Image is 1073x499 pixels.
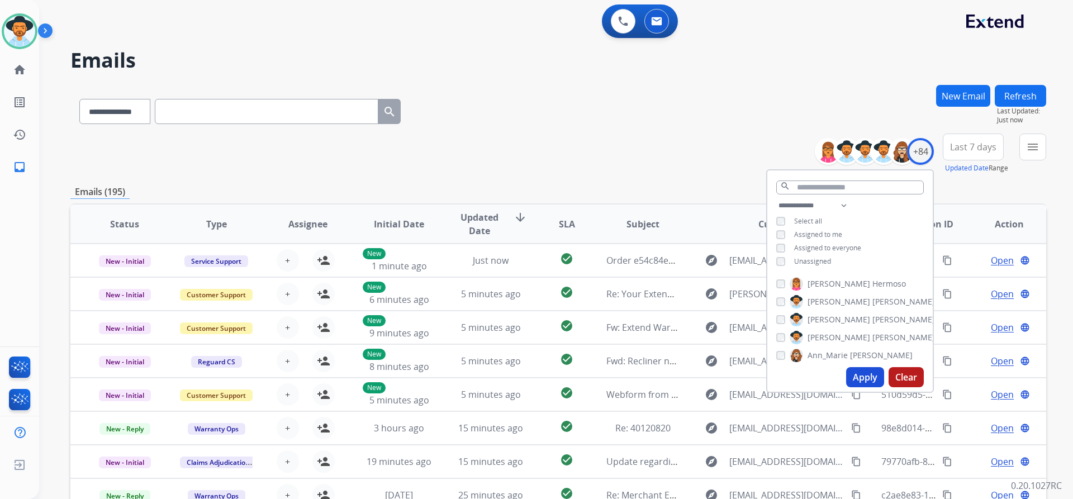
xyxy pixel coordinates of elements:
[729,254,844,267] span: [EMAIL_ADDRESS][DOMAIN_NAME]
[285,421,290,435] span: +
[363,349,386,360] p: New
[277,450,299,473] button: +
[942,255,952,265] mat-icon: content_copy
[458,422,523,434] span: 15 minutes ago
[180,457,257,468] span: Claims Adjudication
[288,217,327,231] span: Assignee
[1020,389,1030,400] mat-icon: language
[794,230,842,239] span: Assigned to me
[851,423,861,433] mat-icon: content_copy
[461,388,521,401] span: 5 minutes ago
[991,388,1014,401] span: Open
[758,217,802,231] span: Customer
[99,322,151,334] span: New - Initial
[560,252,573,265] mat-icon: check_circle
[363,248,386,259] p: New
[955,205,1046,244] th: Action
[872,314,935,325] span: [PERSON_NAME]
[997,116,1046,125] span: Just now
[606,355,714,367] span: Fwd: Recliner not working
[872,332,935,343] span: [PERSON_NAME]
[808,296,870,307] span: [PERSON_NAME]
[808,314,870,325] span: [PERSON_NAME]
[615,422,671,434] span: Re: 40120820
[560,319,573,332] mat-icon: check_circle
[936,85,990,107] button: New Email
[1026,140,1039,154] mat-icon: menu
[13,96,26,109] mat-icon: list_alt
[729,388,844,401] span: [EMAIL_ADDRESS][DOMAIN_NAME]
[374,217,424,231] span: Initial Date
[1020,322,1030,332] mat-icon: language
[881,388,1058,401] span: 510d59d5-bb98-4099-9b15-ed296dd00ebe
[991,254,1014,267] span: Open
[285,321,290,334] span: +
[560,386,573,400] mat-icon: check_circle
[285,254,290,267] span: +
[729,287,844,301] span: [PERSON_NAME][EMAIL_ADDRESS][DOMAIN_NAME]
[942,389,952,400] mat-icon: content_copy
[285,455,290,468] span: +
[606,388,860,401] span: Webform from [EMAIL_ADDRESS][DOMAIN_NAME] on [DATE]
[942,457,952,467] mat-icon: content_copy
[363,282,386,293] p: New
[206,217,227,231] span: Type
[317,354,330,368] mat-icon: person_add
[942,289,952,299] mat-icon: content_copy
[560,420,573,433] mat-icon: check_circle
[560,353,573,366] mat-icon: check_circle
[559,217,575,231] span: SLA
[184,255,248,267] span: Service Support
[180,389,253,401] span: Customer Support
[945,164,989,173] button: Updated Date
[889,367,924,387] button: Clear
[808,278,870,289] span: [PERSON_NAME]
[705,421,718,435] mat-icon: explore
[285,354,290,368] span: +
[808,350,848,361] span: Ann_Marie
[1020,423,1030,433] mat-icon: language
[729,421,844,435] span: [EMAIL_ADDRESS][DOMAIN_NAME]
[367,455,431,468] span: 19 minutes ago
[99,423,150,435] span: New - Reply
[606,254,800,267] span: Order e54c84e0-df9d-4a22-9b08-3aacf44a2f1e
[1020,457,1030,467] mat-icon: language
[99,255,151,267] span: New - Initial
[369,360,429,373] span: 8 minutes ago
[369,327,429,339] span: 9 minutes ago
[881,455,1052,468] span: 79770afb-805b-4d52-9e65-35ed8da05f3a
[277,283,299,305] button: +
[277,350,299,372] button: +
[881,422,1051,434] span: 98e8d014-0384-4d95-bc9a-2f6daa43af8d
[705,354,718,368] mat-icon: explore
[369,293,429,306] span: 6 minutes ago
[277,383,299,406] button: +
[277,249,299,272] button: +
[991,321,1014,334] span: Open
[473,254,509,267] span: Just now
[729,354,844,368] span: [EMAIL_ADDRESS][DOMAIN_NAME]
[363,382,386,393] p: New
[13,63,26,77] mat-icon: home
[851,457,861,467] mat-icon: content_copy
[70,185,130,199] p: Emails (195)
[991,354,1014,368] span: Open
[461,355,521,367] span: 5 minutes ago
[997,107,1046,116] span: Last Updated:
[794,243,861,253] span: Assigned to everyone
[191,356,242,368] span: Reguard CS
[1020,255,1030,265] mat-icon: language
[705,321,718,334] mat-icon: explore
[991,455,1014,468] span: Open
[180,289,253,301] span: Customer Support
[1020,356,1030,366] mat-icon: language
[13,128,26,141] mat-icon: history
[317,287,330,301] mat-icon: person_add
[13,160,26,174] mat-icon: inbox
[705,254,718,267] mat-icon: explore
[705,388,718,401] mat-icon: explore
[70,49,1046,72] h2: Emails
[808,332,870,343] span: [PERSON_NAME]
[461,288,521,300] span: 5 minutes ago
[372,260,427,272] span: 1 minute ago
